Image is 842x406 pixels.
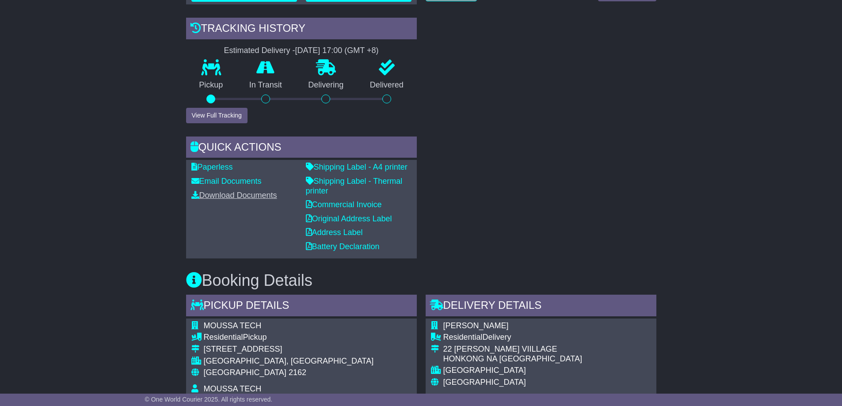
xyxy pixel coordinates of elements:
p: In Transit [236,80,295,90]
div: Pickup [204,333,374,342]
a: Download Documents [191,191,277,200]
div: 22 [PERSON_NAME] VIILLAGE [443,345,582,354]
span: [GEOGRAPHIC_DATA] [204,368,286,377]
a: Commercial Invoice [306,200,382,209]
a: Battery Declaration [306,242,380,251]
span: MOUSSA TECH [204,321,262,330]
a: Shipping Label - Thermal printer [306,177,403,195]
button: View Full Tracking [186,108,248,123]
span: MOUSSA TECH [204,384,262,393]
span: © One World Courier 2025. All rights reserved. [145,396,273,403]
span: 2162 [289,368,306,377]
div: Delivery [443,333,582,342]
div: [GEOGRAPHIC_DATA], [GEOGRAPHIC_DATA] [204,357,374,366]
a: Shipping Label - A4 printer [306,163,408,171]
a: Paperless [191,163,233,171]
div: [STREET_ADDRESS] [204,345,374,354]
span: Residential [204,333,243,341]
a: Original Address Label [306,214,392,223]
p: Pickup [186,80,236,90]
a: Address Label [306,228,363,237]
span: [PERSON_NAME] [443,321,509,330]
div: Pickup Details [186,295,417,319]
a: Email Documents [191,177,262,186]
span: Residential [443,333,483,341]
div: Tracking history [186,18,417,42]
h3: Booking Details [186,272,656,289]
div: Estimated Delivery - [186,46,417,56]
div: [DATE] 17:00 (GMT +8) [295,46,379,56]
p: Delivering [295,80,357,90]
div: [GEOGRAPHIC_DATA] [443,366,582,376]
span: [GEOGRAPHIC_DATA] [443,378,526,387]
div: Quick Actions [186,137,417,160]
p: Delivered [357,80,417,90]
div: Delivery Details [426,295,656,319]
div: HONKONG NA [GEOGRAPHIC_DATA] [443,354,582,364]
